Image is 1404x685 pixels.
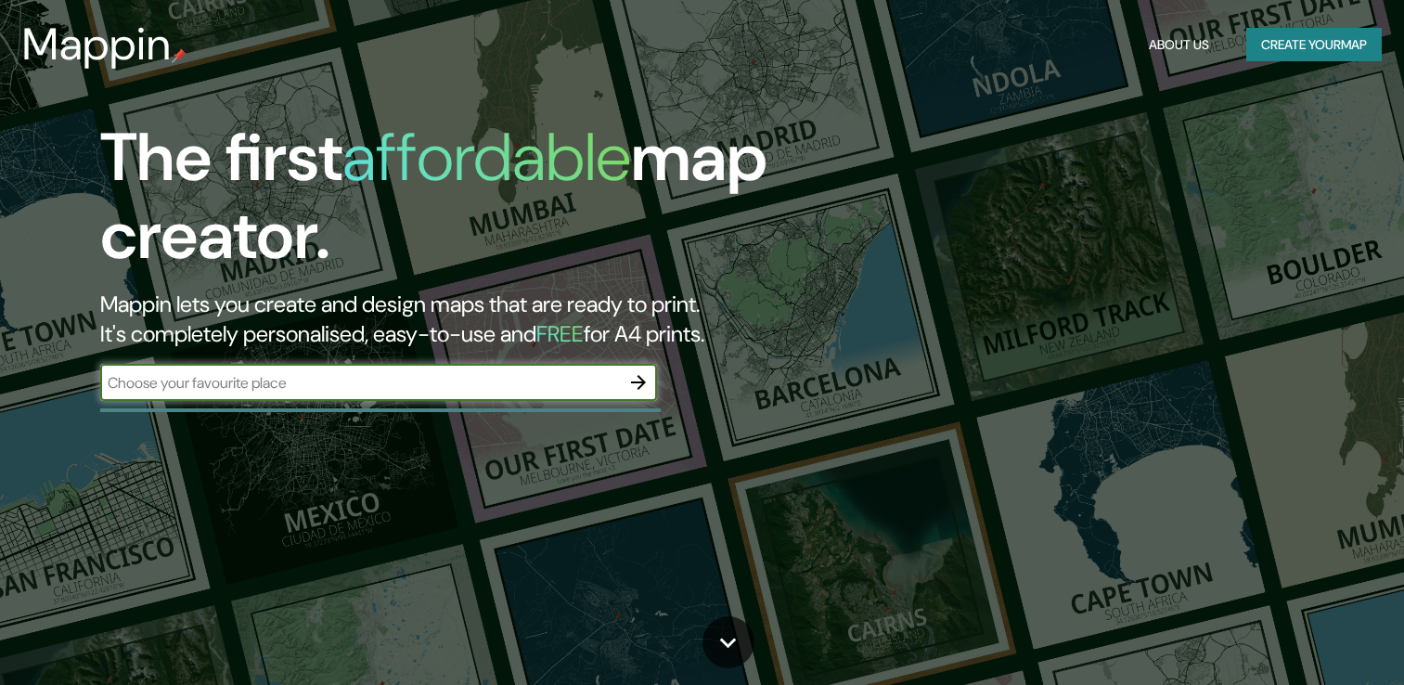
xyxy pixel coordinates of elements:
h1: affordable [342,114,631,200]
button: About Us [1141,28,1217,62]
h5: FREE [536,319,584,348]
button: Create yourmap [1246,28,1382,62]
h1: The first map creator. [100,119,803,290]
h3: Mappin [22,19,172,71]
h2: Mappin lets you create and design maps that are ready to print. It's completely personalised, eas... [100,290,803,349]
img: mappin-pin [172,48,187,63]
input: Choose your favourite place [100,372,620,394]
